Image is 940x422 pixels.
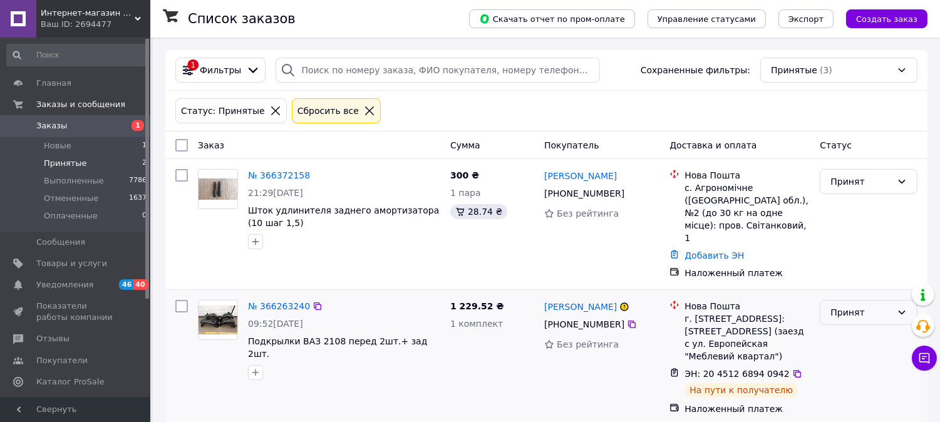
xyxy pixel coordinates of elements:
div: На пути к получателю [684,383,798,398]
div: Ваш ID: 2694477 [41,19,150,30]
span: 300 ₴ [450,170,479,180]
span: 2 [142,158,147,169]
span: Покупатели [36,355,88,366]
div: [PHONE_NUMBER] [542,316,627,333]
a: Подкрылки ВАЗ 2108 перед 2шт.+ зад 2шт. [248,336,427,359]
a: Шток удлинителя заднего амортизатора (10 шаг 1,5) [248,205,439,228]
div: Наложенный платеж [684,403,810,415]
a: № 366372158 [248,170,310,180]
span: Выполненные [44,175,104,187]
span: Сохраненные фильтры: [641,64,750,76]
span: Статус [820,140,852,150]
span: Принятые [771,64,817,76]
a: [PERSON_NAME] [544,170,617,182]
span: 1 комплект [450,319,503,329]
img: Фото товару [199,178,237,200]
input: Поиск [6,44,148,66]
a: Фото товару [198,300,238,340]
span: 1 [142,140,147,152]
img: Фото товару [199,306,237,335]
div: с. Агрономічне ([GEOGRAPHIC_DATA] обл.), №2 (до 30 кг на одне місце): пров. Світанковий, 1 [684,182,810,244]
span: Сообщения [36,237,85,248]
span: 1637 [129,193,147,204]
button: Управление статусами [648,9,766,28]
span: Интернет-магазин "Zapchasticar" [41,8,135,19]
a: Добавить ЭН [684,250,744,260]
span: Показатели работы компании [36,301,116,323]
span: Экспорт [788,14,824,24]
span: 46 [119,279,133,290]
span: 40 [133,279,148,290]
a: [PERSON_NAME] [544,301,617,313]
a: Фото товару [198,169,238,209]
span: 09:52[DATE] [248,319,303,329]
span: Создать заказ [856,14,917,24]
span: 7786 [129,175,147,187]
span: Фильтры [200,64,241,76]
span: (3) [820,65,832,75]
span: Заказы и сообщения [36,99,125,110]
span: 0 [142,210,147,222]
span: Доставка и оплата [669,140,757,150]
button: Чат с покупателем [912,346,937,371]
div: 28.74 ₴ [450,204,507,219]
button: Экспорт [778,9,834,28]
div: Принят [830,306,892,319]
span: Отзывы [36,333,70,344]
span: Без рейтинга [557,208,619,219]
span: Заказ [198,140,224,150]
div: Нова Пошта [684,300,810,312]
span: 21:29[DATE] [248,188,303,198]
div: Принят [830,175,892,188]
span: 1 229.52 ₴ [450,301,504,311]
h1: Список заказов [188,11,296,26]
div: Нова Пошта [684,169,810,182]
span: Оплаченные [44,210,98,222]
span: Без рейтинга [557,339,619,349]
button: Скачать отчет по пром-оплате [469,9,635,28]
span: Управление статусами [658,14,756,24]
button: Создать заказ [846,9,927,28]
span: 1 пара [450,188,481,198]
div: Сбросить все [295,104,361,118]
span: Товары и услуги [36,258,107,269]
span: Каталог ProSale [36,376,104,388]
span: Скачать отчет по пром-оплате [479,13,625,24]
span: Уведомления [36,279,93,291]
span: ЭН: 20 4512 6894 0942 [684,369,790,379]
div: [PHONE_NUMBER] [542,185,627,202]
span: Отмененные [44,193,98,204]
span: 1 [132,120,144,131]
span: Главная [36,78,71,89]
span: Сумма [450,140,480,150]
div: Наложенный платеж [684,267,810,279]
span: Заказы [36,120,67,131]
span: Покупатель [544,140,599,150]
a: Создать заказ [834,13,927,23]
div: Статус: Принятые [178,104,267,118]
input: Поиск по номеру заказа, ФИО покупателя, номеру телефона, Email, номеру накладной [276,58,600,83]
div: г. [STREET_ADDRESS]: [STREET_ADDRESS] (заезд с ул. Европейская "Меблевий квартал") [684,312,810,363]
a: № 366263240 [248,301,310,311]
span: Принятые [44,158,87,169]
span: Новые [44,140,71,152]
